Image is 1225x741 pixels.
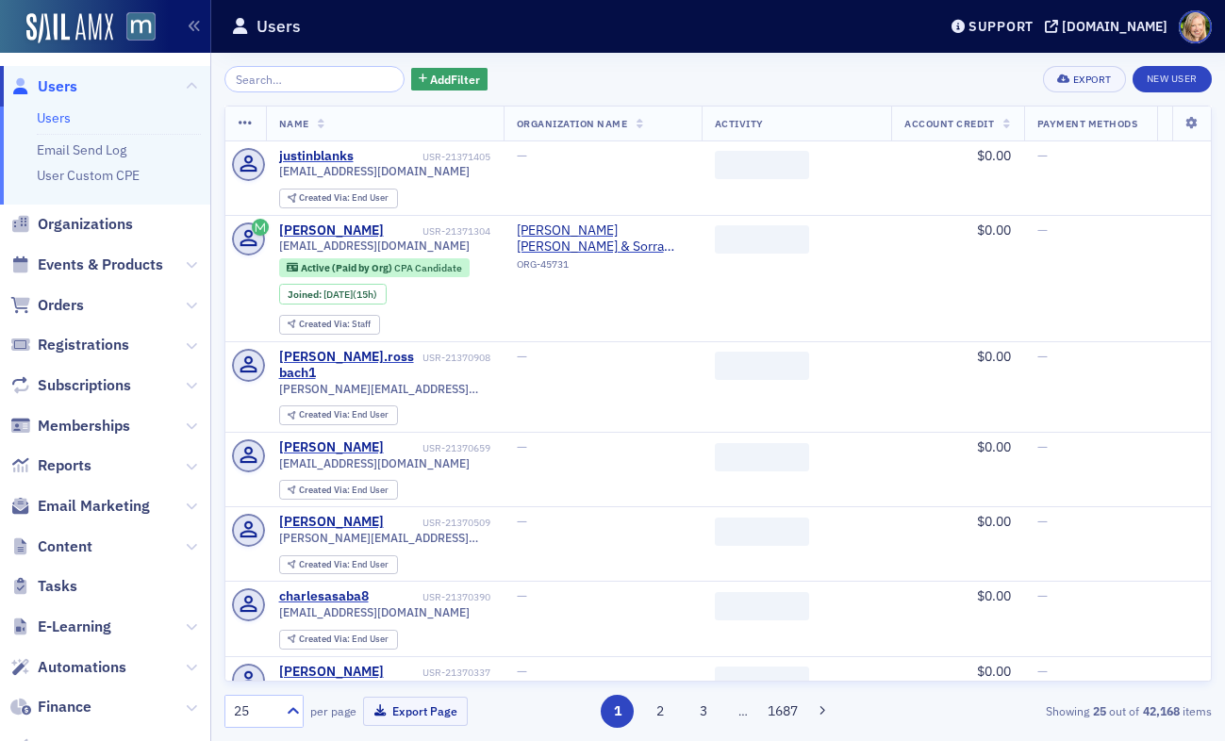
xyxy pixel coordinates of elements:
[1133,66,1212,92] a: New User
[279,664,384,681] a: [PERSON_NAME]
[1037,587,1048,604] span: —
[977,222,1011,239] span: $0.00
[279,258,471,277] div: Active (Paid by Org): Active (Paid by Org): CPA Candidate
[977,587,1011,604] span: $0.00
[977,348,1011,365] span: $0.00
[38,455,91,476] span: Reports
[279,630,398,650] div: Created Via: End User
[715,667,809,695] span: ‌
[10,335,129,355] a: Registrations
[1037,222,1048,239] span: —
[38,214,133,235] span: Organizations
[644,695,677,728] button: 2
[517,663,527,680] span: —
[279,605,470,619] span: [EMAIL_ADDRESS][DOMAIN_NAME]
[1043,66,1125,92] button: Export
[38,335,129,355] span: Registrations
[10,255,163,275] a: Events & Products
[279,284,387,305] div: Joined: 2025-10-15 00:00:00
[279,405,398,425] div: Created Via: End User
[279,164,470,178] span: [EMAIL_ADDRESS][DOMAIN_NAME]
[38,617,111,637] span: E-Learning
[601,695,634,728] button: 1
[1037,513,1048,530] span: —
[299,191,352,204] span: Created Via :
[279,349,420,382] div: [PERSON_NAME].rossbach1
[279,222,384,239] a: [PERSON_NAME]
[517,348,527,365] span: —
[1037,663,1048,680] span: —
[422,352,490,364] div: USR-21370908
[279,439,384,456] a: [PERSON_NAME]
[257,15,301,38] h1: Users
[977,438,1011,455] span: $0.00
[1179,10,1212,43] span: Profile
[766,695,799,728] button: 1687
[10,375,131,396] a: Subscriptions
[387,442,490,454] div: USR-21370659
[10,496,150,517] a: Email Marketing
[977,663,1011,680] span: $0.00
[287,261,461,273] a: Active (Paid by Org) CPA Candidate
[715,352,809,380] span: ‌
[363,697,468,726] button: Export Page
[517,513,527,530] span: —
[234,701,275,721] div: 25
[517,222,688,255] a: [PERSON_NAME] [PERSON_NAME] & Sorra Chtd. ([GEOGRAPHIC_DATA], [GEOGRAPHIC_DATA])
[224,66,405,92] input: Search…
[10,657,126,678] a: Automations
[299,634,389,645] div: End User
[299,410,389,420] div: End User
[387,225,490,238] div: USR-21371304
[715,225,809,254] span: ‌
[387,517,490,529] div: USR-21370509
[10,76,77,97] a: Users
[1037,438,1048,455] span: —
[715,151,809,179] span: ‌
[37,141,126,158] a: Email Send Log
[279,588,369,605] a: charlesasaba8
[10,295,84,316] a: Orders
[299,558,352,570] span: Created Via :
[430,71,480,88] span: Add Filter
[279,531,490,545] span: [PERSON_NAME][EMAIL_ADDRESS][DOMAIN_NAME]
[323,288,377,301] div: (15h)
[896,702,1212,719] div: Showing out of items
[299,318,352,330] span: Created Via :
[38,416,130,436] span: Memberships
[517,587,527,604] span: —
[10,576,77,597] a: Tasks
[279,117,309,130] span: Name
[279,189,398,208] div: Created Via: End User
[301,261,394,274] span: Active (Paid by Org)
[299,484,352,496] span: Created Via :
[517,438,527,455] span: —
[279,480,398,500] div: Created Via: End User
[279,514,384,531] a: [PERSON_NAME]
[517,147,527,164] span: —
[411,68,488,91] button: AddFilter
[1037,147,1048,164] span: —
[38,697,91,717] span: Finance
[299,320,371,330] div: Staff
[977,513,1011,530] span: $0.00
[977,147,1011,164] span: $0.00
[38,255,163,275] span: Events & Products
[10,617,111,637] a: E-Learning
[323,288,353,301] span: [DATE]
[279,148,354,165] a: justinblanks
[356,151,490,163] div: USR-21371405
[38,295,84,316] span: Orders
[517,117,628,130] span: Organization Name
[299,633,352,645] span: Created Via :
[372,591,490,603] div: USR-21370390
[26,13,113,43] img: SailAMX
[715,117,764,130] span: Activity
[38,76,77,97] span: Users
[38,576,77,597] span: Tasks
